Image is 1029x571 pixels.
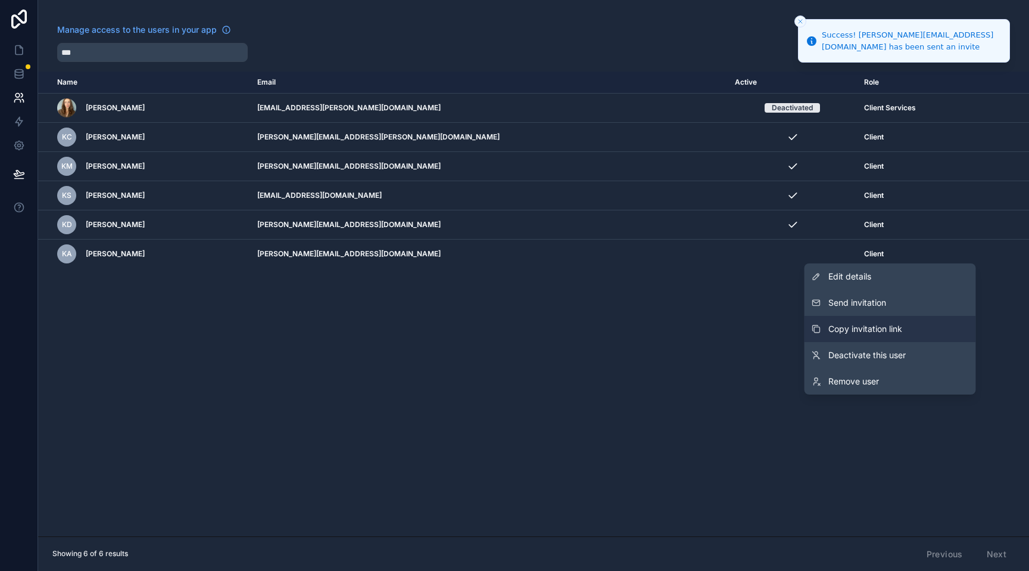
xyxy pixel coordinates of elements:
td: [PERSON_NAME][EMAIL_ADDRESS][DOMAIN_NAME] [250,210,728,240]
span: Client [864,220,884,229]
span: [PERSON_NAME] [86,162,145,171]
span: [PERSON_NAME] [86,132,145,142]
span: Client [864,249,884,259]
span: KM [61,162,73,171]
td: [EMAIL_ADDRESS][PERSON_NAME][DOMAIN_NAME] [250,94,728,123]
div: Success! [PERSON_NAME][EMAIL_ADDRESS][DOMAIN_NAME] has been sent an invite [822,29,1000,52]
span: Client Services [864,103,916,113]
a: Edit details [805,263,976,290]
button: Close toast [794,15,806,27]
a: Manage access to the users in your app [57,24,231,36]
th: Email [250,72,728,94]
span: [PERSON_NAME] [86,220,145,229]
span: Deactivate this user [828,349,906,361]
td: [PERSON_NAME][EMAIL_ADDRESS][PERSON_NAME][DOMAIN_NAME] [250,123,728,152]
span: KD [62,220,72,229]
span: KC [62,132,72,142]
span: [PERSON_NAME] [86,191,145,200]
span: KA [62,249,72,259]
div: scrollable content [38,72,1029,536]
span: Showing 6 of 6 results [52,549,128,558]
span: KS [62,191,71,200]
td: [EMAIL_ADDRESS][DOMAIN_NAME] [250,181,728,210]
th: Active [728,72,858,94]
button: Send invitation [805,290,976,316]
a: Deactivate this user [805,342,976,368]
td: [PERSON_NAME][EMAIL_ADDRESS][DOMAIN_NAME] [250,152,728,181]
a: Remove user [805,368,976,395]
span: Copy invitation link [828,323,902,335]
div: Deactivated [772,103,813,113]
span: [PERSON_NAME] [86,249,145,259]
span: Edit details [828,271,871,283]
span: Send invitation [828,297,886,309]
button: Copy invitation link [805,316,976,342]
td: [PERSON_NAME][EMAIL_ADDRESS][DOMAIN_NAME] [250,240,728,269]
th: Name [38,72,250,94]
th: Role [857,72,980,94]
span: Client [864,132,884,142]
span: Client [864,191,884,200]
span: Client [864,162,884,171]
span: [PERSON_NAME] [86,103,145,113]
span: Remove user [828,376,879,387]
span: Manage access to the users in your app [57,24,217,36]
